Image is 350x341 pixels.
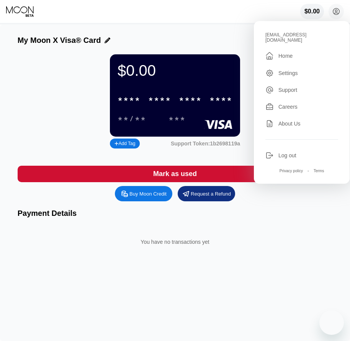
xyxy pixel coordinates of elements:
[18,166,333,182] div: Mark as used
[171,140,240,147] div: Support Token: 1b2698119a
[171,140,240,147] div: Support Token:1b2698119a
[314,169,324,173] div: Terms
[129,191,167,197] div: Buy Moon Credit
[300,4,324,19] div: $0.00
[265,32,338,43] div: [EMAIL_ADDRESS][DOMAIN_NAME]
[280,169,303,173] div: Privacy policy
[278,87,297,93] div: Support
[265,151,338,160] div: Log out
[278,104,298,110] div: Careers
[114,141,135,146] div: Add Tag
[265,51,338,60] div: Home
[265,119,338,128] div: About Us
[110,139,140,148] div: Add Tag
[265,69,338,77] div: Settings
[278,152,296,158] div: Log out
[178,186,235,201] div: Request a Refund
[278,70,298,76] div: Settings
[118,62,232,79] div: $0.00
[18,209,333,218] div: Payment Details
[304,8,320,15] div: $0.00
[115,186,172,201] div: Buy Moon Credit
[265,51,274,60] div: 
[265,86,338,94] div: Support
[24,231,327,253] div: You have no transactions yet
[191,191,231,197] div: Request a Refund
[278,121,301,127] div: About Us
[278,53,293,59] div: Home
[153,170,197,178] div: Mark as used
[18,36,101,45] div: My Moon X Visa® Card
[319,310,344,335] iframe: Button to launch messaging window
[265,103,338,111] div: Careers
